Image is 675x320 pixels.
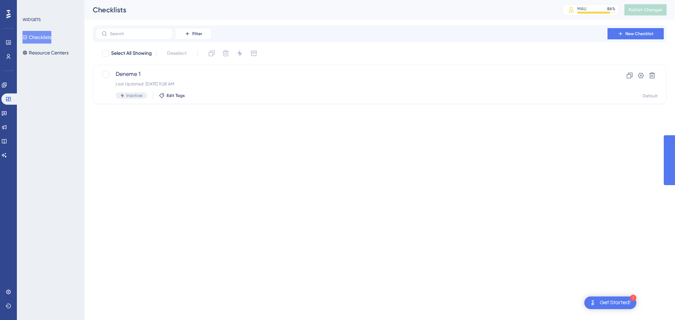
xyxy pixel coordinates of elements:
[167,49,187,58] span: Deselect
[584,296,636,309] div: Open Get Started! checklist, remaining modules: 1
[192,31,202,37] span: Filter
[643,93,658,99] div: Default
[22,31,51,44] button: Checklists
[93,5,545,15] div: Checklists
[22,17,41,22] div: WIDGETS
[176,28,211,39] button: Filter
[116,70,587,78] span: Deneme 1
[624,4,667,15] button: Publish Changes
[22,46,69,59] button: Resource Centers
[167,93,185,98] span: Edit Tags
[159,93,185,98] button: Edit Tags
[607,28,664,39] button: New Checklist
[116,81,587,87] div: Last Updated: [DATE] 11:28 AM
[126,93,142,98] span: Inactive
[577,6,586,12] div: MAU
[161,47,193,60] button: Deselect
[600,299,631,307] div: Get Started!
[607,6,615,12] div: 86 %
[110,31,167,36] input: Search
[589,299,597,307] img: launcher-image-alternative-text
[111,49,152,58] span: Select All Showing
[625,31,654,37] span: New Checklist
[629,7,662,13] span: Publish Changes
[630,295,636,301] div: 1
[645,292,667,313] iframe: UserGuiding AI Assistant Launcher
